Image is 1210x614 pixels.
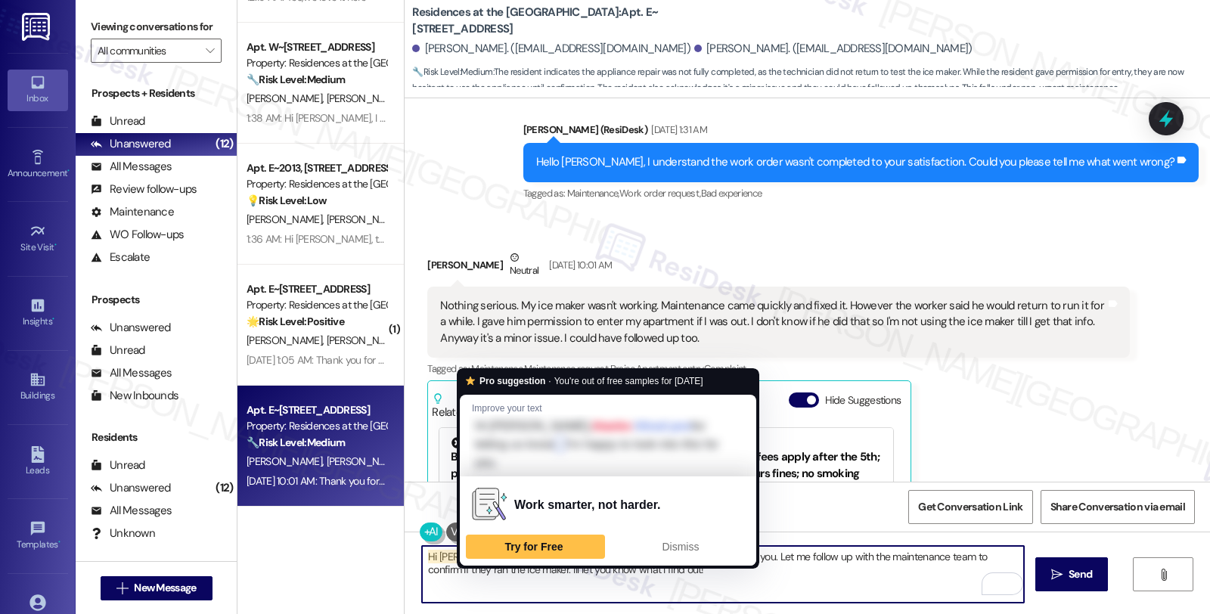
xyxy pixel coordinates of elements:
[247,73,345,86] strong: 🔧 Risk Level: Medium
[116,582,128,594] i: 
[52,314,54,324] span: •
[247,436,345,449] strong: 🔧 Risk Level: Medium
[212,476,237,500] div: (12)
[1158,569,1169,581] i: 
[91,250,150,265] div: Escalate
[91,204,174,220] div: Maintenance
[619,187,701,200] span: Work order request ,
[91,320,171,336] div: Unanswered
[327,91,402,105] span: [PERSON_NAME]
[1041,490,1195,524] button: Share Conversation via email
[918,499,1022,515] span: Get Conversation Link
[76,429,237,445] div: Residents
[647,122,707,138] div: [DATE] 1:31 AM
[76,85,237,101] div: Prospects + Residents
[101,576,213,600] button: New Message
[427,358,1129,380] div: Tagged as:
[412,64,1210,97] span: : The resident indicates the appliance repair was not fully completed, as the technician did not ...
[247,418,386,434] div: Property: Residences at the [GEOGRAPHIC_DATA]
[8,70,68,110] a: Inbox
[327,333,402,347] span: [PERSON_NAME]
[247,315,344,328] strong: 🌟 Risk Level: Positive
[247,353,1162,367] div: [DATE] 1:05 AM: Thank you for your message. Our offices are currently closed, but we will contact...
[91,343,145,358] div: Unread
[247,333,327,347] span: [PERSON_NAME]
[1051,569,1063,581] i: 
[91,227,184,243] div: WO Follow-ups
[327,454,402,468] span: [PERSON_NAME]
[22,13,53,41] img: ResiDesk Logo
[134,580,196,596] span: New Message
[91,480,171,496] div: Unanswered
[523,182,1199,204] div: Tagged as:
[1069,566,1092,582] span: Send
[247,160,386,176] div: Apt. E~2013, [STREET_ADDRESS]
[247,91,327,105] span: [PERSON_NAME]
[1050,499,1185,515] span: Share Conversation via email
[91,365,172,381] div: All Messages
[247,402,386,418] div: Apt. E~[STREET_ADDRESS]
[91,526,155,541] div: Unknown
[8,367,68,408] a: Buildings
[422,546,1024,603] textarea: To enrich screen reader interactions, please activate Accessibility in Grammarly extension settings
[247,55,386,71] div: Property: Residences at the [GEOGRAPHIC_DATA]
[636,362,704,375] span: Apartment entry ,
[8,293,68,333] a: Insights •
[507,250,541,281] div: Neutral
[694,41,973,57] div: [PERSON_NAME]. ([EMAIL_ADDRESS][DOMAIN_NAME])
[67,166,70,176] span: •
[247,39,386,55] div: Apt. W~[STREET_ADDRESS]
[247,212,327,226] span: [PERSON_NAME]
[327,212,402,226] span: [PERSON_NAME]
[91,388,178,404] div: New Inbounds
[8,516,68,557] a: Templates •
[8,442,68,482] a: Leads
[412,41,690,57] div: [PERSON_NAME]. ([EMAIL_ADDRESS][DOMAIN_NAME])
[523,122,1199,143] div: [PERSON_NAME] (ResiDesk)
[908,490,1032,524] button: Get Conversation Link
[524,362,610,375] span: Maintenance request ,
[91,181,197,197] div: Review follow-ups
[247,474,1165,488] div: [DATE] 10:01 AM: Thank you for your message. Our offices are currently closed, but we will contac...
[451,437,882,547] div: BET - Residences at the Promenade: Rent is due the 1st, late fees apply after the 5th; parking is...
[58,537,60,547] span: •
[76,292,237,308] div: Prospects
[567,187,619,200] span: Maintenance ,
[91,113,145,129] div: Unread
[98,39,197,63] input: All communities
[91,15,222,39] label: Viewing conversations for
[610,362,636,375] span: Praise ,
[825,392,901,408] label: Hide Suggestions
[412,5,715,37] b: Residences at the [GEOGRAPHIC_DATA]: Apt. E~[STREET_ADDRESS]
[247,176,386,192] div: Property: Residences at the [GEOGRAPHIC_DATA]
[247,297,386,313] div: Property: Residences at the [GEOGRAPHIC_DATA]
[412,66,492,78] strong: 🔧 Risk Level: Medium
[427,250,1129,287] div: [PERSON_NAME]
[247,454,327,468] span: [PERSON_NAME]
[91,159,172,175] div: All Messages
[471,362,523,375] span: Maintenance ,
[701,187,762,200] span: Bad experience
[247,194,327,207] strong: 💡 Risk Level: Low
[206,45,214,57] i: 
[247,281,386,297] div: Apt. E~[STREET_ADDRESS]
[536,154,1174,170] div: Hello [PERSON_NAME], I understand the work order wasn't completed to your satisfaction. Could you...
[432,392,520,420] div: Related guidelines
[545,257,612,273] div: [DATE] 10:01 AM
[91,457,145,473] div: Unread
[1035,557,1109,591] button: Send
[440,298,1105,346] div: Nothing serious. My ice maker wasn't working. Maintenance came quickly and fixed it. However the ...
[212,132,237,156] div: (12)
[704,362,746,375] span: Complaint
[91,503,172,519] div: All Messages
[91,136,171,152] div: Unanswered
[54,240,57,250] span: •
[8,219,68,259] a: Site Visit •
